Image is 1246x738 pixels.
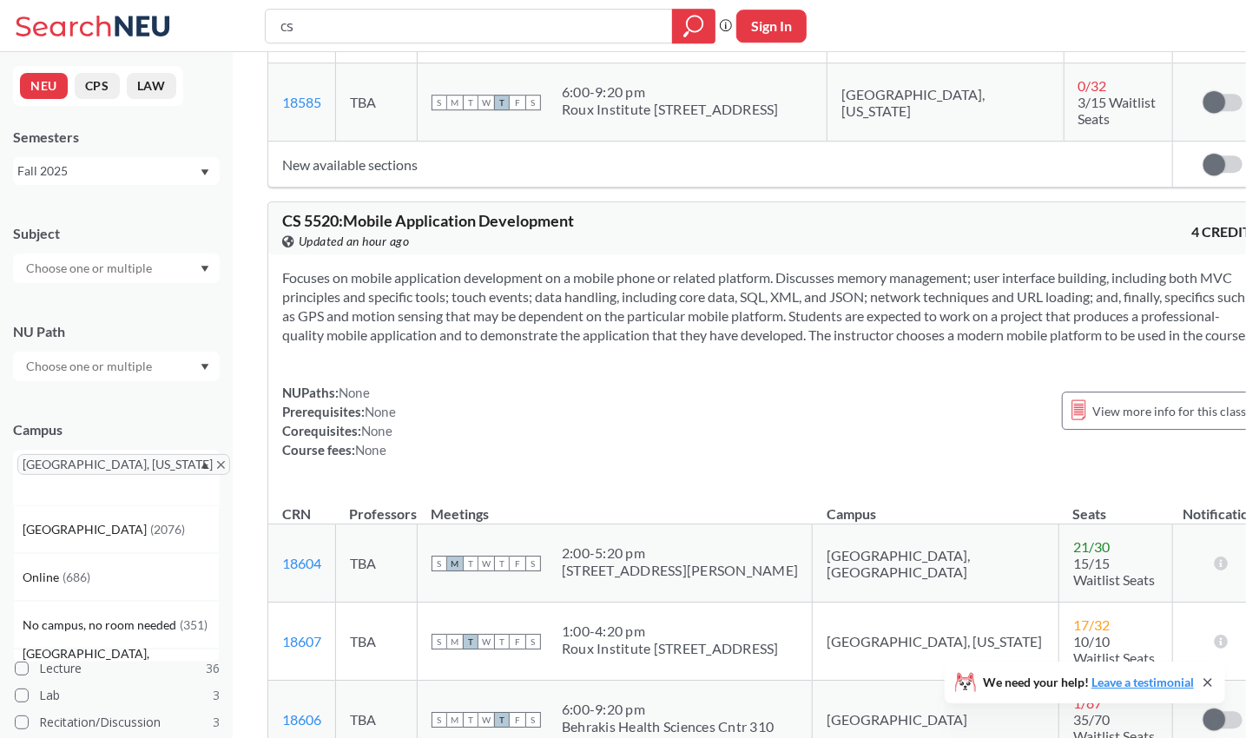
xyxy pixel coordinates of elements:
[463,556,478,571] span: T
[15,657,220,680] label: Lecture
[13,128,220,147] div: Semesters
[339,385,370,400] span: None
[510,634,525,649] span: F
[15,684,220,707] label: Lab
[672,9,715,43] div: magnifying glass
[1073,555,1155,588] span: 15/15 Waitlist Seats
[206,659,220,678] span: 36
[1078,77,1107,94] span: 0 / 32
[494,95,510,110] span: T
[127,73,176,99] button: LAW
[23,520,150,539] span: [GEOGRAPHIC_DATA]
[494,556,510,571] span: T
[432,95,447,110] span: S
[201,266,209,273] svg: Dropdown arrow
[683,14,704,38] svg: magnifying glass
[494,712,510,728] span: T
[736,10,807,43] button: Sign In
[282,633,321,649] a: 18607
[478,556,494,571] span: W
[478,95,494,110] span: W
[268,142,1173,188] td: New available sections
[510,95,525,110] span: F
[17,161,199,181] div: Fall 2025
[1091,675,1194,689] a: Leave a testimonial
[463,634,478,649] span: T
[1073,538,1110,555] span: 21 / 30
[23,568,63,587] span: Online
[827,63,1065,142] td: [GEOGRAPHIC_DATA], [US_STATE]
[17,356,163,377] input: Choose one or multiple
[201,169,209,176] svg: Dropdown arrow
[282,555,321,571] a: 18604
[63,570,90,584] span: ( 686 )
[365,404,396,419] span: None
[1078,94,1157,127] span: 3/15 Waitlist Seats
[813,603,1059,681] td: [GEOGRAPHIC_DATA], [US_STATE]
[13,352,220,381] div: Dropdown arrow
[282,383,396,459] div: NUPaths: Prerequisites: Corequisites: Course fees:
[478,634,494,649] span: W
[463,95,478,110] span: T
[510,556,525,571] span: F
[562,623,779,640] div: 1:00 - 4:20 pm
[983,676,1194,689] span: We need your help!
[282,711,321,728] a: 18606
[361,423,392,438] span: None
[525,634,541,649] span: S
[15,711,220,734] label: Recitation/Discussion
[201,462,209,469] svg: Dropdown arrow
[1058,487,1172,524] th: Seats
[447,95,463,110] span: M
[525,95,541,110] span: S
[336,487,418,524] th: Professors
[562,640,779,657] div: Roux Institute [STREET_ADDRESS]
[213,686,220,705] span: 3
[17,258,163,279] input: Choose one or multiple
[150,522,185,537] span: ( 2076 )
[494,634,510,649] span: T
[813,524,1059,603] td: [GEOGRAPHIC_DATA], [GEOGRAPHIC_DATA]
[23,644,219,682] span: [GEOGRAPHIC_DATA], [GEOGRAPHIC_DATA]
[13,420,220,439] div: Campus
[525,712,541,728] span: S
[13,322,220,341] div: NU Path
[418,487,813,524] th: Meetings
[75,73,120,99] button: CPS
[336,603,418,681] td: TBA
[525,556,541,571] span: S
[463,712,478,728] span: T
[180,617,208,632] span: ( 351 )
[562,701,774,718] div: 6:00 - 9:20 pm
[299,232,410,251] span: Updated an hour ago
[13,450,220,505] div: [GEOGRAPHIC_DATA], [US_STATE]X to remove pillDropdown arrow[GEOGRAPHIC_DATA](2076)Online(686)No c...
[213,713,220,732] span: 3
[813,487,1059,524] th: Campus
[447,634,463,649] span: M
[13,157,220,185] div: Fall 2025Dropdown arrow
[217,461,225,469] svg: X to remove pill
[562,101,779,118] div: Roux Institute [STREET_ADDRESS]
[17,454,230,475] span: [GEOGRAPHIC_DATA], [US_STATE]X to remove pill
[447,556,463,571] span: M
[201,364,209,371] svg: Dropdown arrow
[562,544,798,562] div: 2:00 - 5:20 pm
[510,712,525,728] span: F
[562,562,798,579] div: [STREET_ADDRESS][PERSON_NAME]
[562,83,779,101] div: 6:00 - 9:20 pm
[355,442,386,458] span: None
[13,224,220,243] div: Subject
[20,73,68,99] button: NEU
[432,556,447,571] span: S
[1073,633,1155,666] span: 10/10 Waitlist Seats
[13,254,220,283] div: Dropdown arrow
[562,718,774,735] div: Behrakis Health Sciences Cntr 310
[447,712,463,728] span: M
[23,616,180,635] span: No campus, no room needed
[432,634,447,649] span: S
[279,11,660,41] input: Class, professor, course number, "phrase"
[1073,616,1110,633] span: 17 / 32
[282,504,311,524] div: CRN
[336,524,418,603] td: TBA
[478,712,494,728] span: W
